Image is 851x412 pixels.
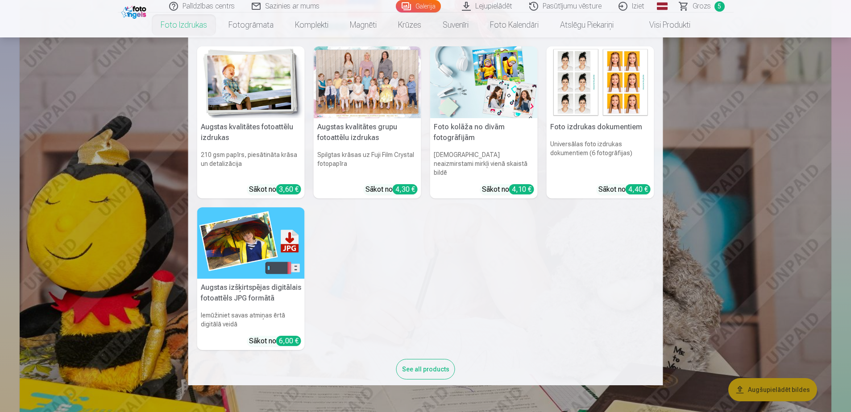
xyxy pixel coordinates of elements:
img: Augstas izšķirtspējas digitālais fotoattēls JPG formātā [197,207,305,279]
h6: Spilgtas krāsas uz Fuji Film Crystal fotopapīra [314,147,421,181]
div: 4,30 € [393,184,418,194]
a: Visi produkti [624,12,701,37]
a: Augstas kvalitātes fotoattēlu izdrukasAugstas kvalitātes fotoattēlu izdrukas210 gsm papīrs, piesā... [197,46,305,198]
a: Atslēgu piekariņi [549,12,624,37]
a: Krūzes [387,12,432,37]
div: 3,60 € [276,184,301,194]
img: Foto izdrukas dokumentiem [547,46,654,118]
div: 4,10 € [509,184,534,194]
h5: Augstas izšķirtspējas digitālais fotoattēls JPG formātā [197,279,305,307]
a: Fotogrāmata [218,12,284,37]
a: See all products [396,364,455,373]
h5: Augstas kvalitātes fotoattēlu izdrukas [197,118,305,147]
h6: Universālas foto izdrukas dokumentiem (6 fotogrāfijas) [547,136,654,181]
div: Sākot no [249,336,301,346]
h6: Iemūžiniet savas atmiņas ērtā digitālā veidā [197,307,305,332]
div: 6,00 € [276,336,301,346]
h5: Foto kolāža no divām fotogrāfijām [430,118,538,147]
div: Sākot no [249,184,301,195]
a: Foto izdrukas [150,12,218,37]
div: Sākot no [598,184,651,195]
a: Augstas kvalitātes grupu fotoattēlu izdrukasSpilgtas krāsas uz Fuji Film Crystal fotopapīraSākot ... [314,46,421,198]
a: Foto kolāža no divām fotogrāfijāmFoto kolāža no divām fotogrāfijām[DEMOGRAPHIC_DATA] neaizmirstam... [430,46,538,198]
div: See all products [396,359,455,379]
a: Foto izdrukas dokumentiemFoto izdrukas dokumentiemUniversālas foto izdrukas dokumentiem (6 fotogr... [547,46,654,198]
h5: Augstas kvalitātes grupu fotoattēlu izdrukas [314,118,421,147]
div: 4,40 € [626,184,651,194]
div: Sākot no [365,184,418,195]
a: Suvenīri [432,12,479,37]
h6: 210 gsm papīrs, piesātināta krāsa un detalizācija [197,147,305,181]
h6: [DEMOGRAPHIC_DATA] neaizmirstami mirkļi vienā skaistā bildē [430,147,538,181]
a: Magnēti [339,12,387,37]
img: Augstas kvalitātes fotoattēlu izdrukas [197,46,305,118]
span: 5 [714,1,725,12]
a: Komplekti [284,12,339,37]
h5: Foto izdrukas dokumentiem [547,118,654,136]
a: Foto kalendāri [479,12,549,37]
div: Sākot no [482,184,534,195]
img: Foto kolāža no divām fotogrāfijām [430,46,538,118]
img: /fa1 [121,4,149,19]
a: Augstas izšķirtspējas digitālais fotoattēls JPG formātāAugstas izšķirtspējas digitālais fotoattēl... [197,207,305,350]
span: Grozs [693,1,711,12]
